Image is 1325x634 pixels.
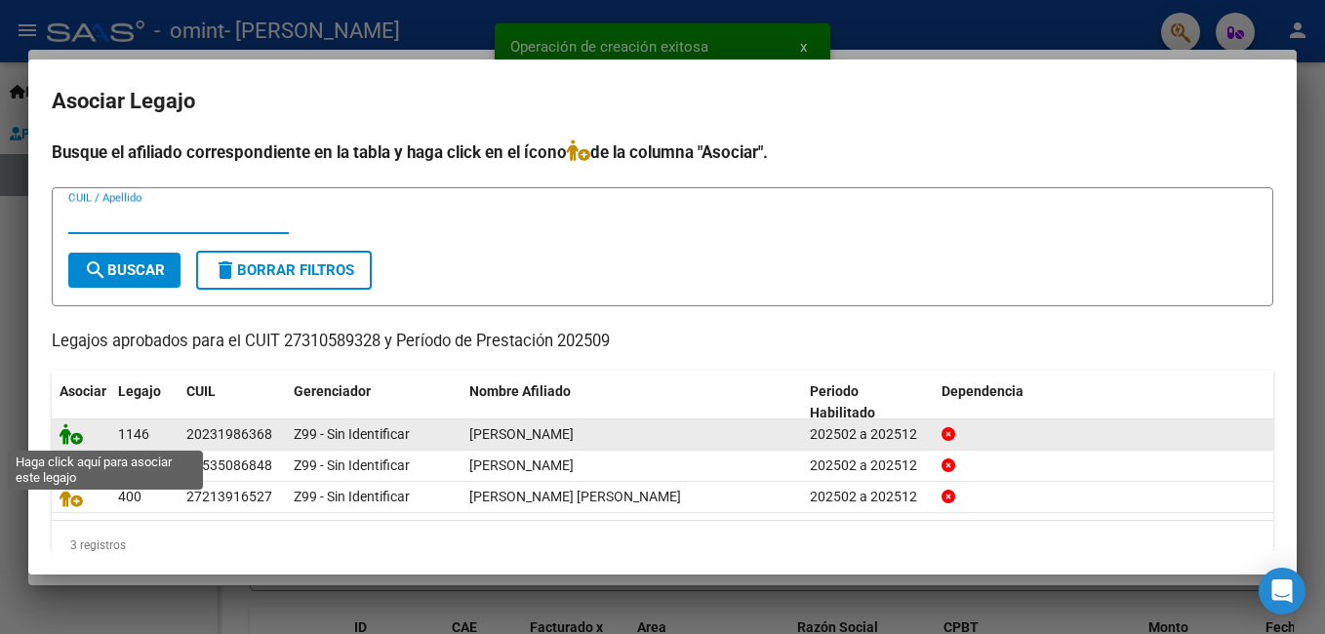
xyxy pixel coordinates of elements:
span: Nombre Afiliado [469,383,571,399]
datatable-header-cell: Asociar [52,371,110,435]
button: Borrar Filtros [196,251,372,290]
span: MORALEZ PARMIGIANI MALENA GUADALUPE [469,457,574,473]
span: Borrar Filtros [214,261,354,279]
datatable-header-cell: Dependencia [934,371,1274,435]
div: 202502 a 202512 [810,423,926,446]
span: Gerenciador [294,383,371,399]
datatable-header-cell: Nombre Afiliado [462,371,802,435]
span: Buscar [84,261,165,279]
span: Dependencia [942,383,1024,399]
div: 202502 a 202512 [810,486,926,508]
p: Legajos aprobados para el CUIT 27310589328 y Período de Prestación 202509 [52,330,1273,354]
span: 400 [118,489,141,504]
span: Asociar [60,383,106,399]
datatable-header-cell: Gerenciador [286,371,462,435]
span: Z99 - Sin Identificar [294,489,410,504]
div: 27213916527 [186,486,272,508]
div: 202502 a 202512 [810,455,926,477]
mat-icon: delete [214,258,237,282]
datatable-header-cell: CUIL [179,371,286,435]
span: Legajo [118,383,161,399]
span: 549 [118,457,141,473]
datatable-header-cell: Legajo [110,371,179,435]
h2: Asociar Legajo [52,83,1273,120]
div: 3 registros [52,521,1273,570]
span: PERAZZO CARLOS MARCELO [469,426,574,442]
span: PALACIOS MARIA ANDREA [469,489,681,504]
div: 27535086848 [186,455,272,477]
div: Open Intercom Messenger [1259,568,1305,614]
mat-icon: search [84,258,107,282]
span: Periodo Habilitado [810,383,875,421]
span: CUIL [186,383,216,399]
span: Z99 - Sin Identificar [294,457,410,473]
button: Buscar [68,253,181,288]
datatable-header-cell: Periodo Habilitado [802,371,934,435]
span: 1146 [118,426,149,442]
div: 20231986368 [186,423,272,446]
h4: Busque el afiliado correspondiente en la tabla y haga click en el ícono de la columna "Asociar". [52,139,1273,165]
span: Z99 - Sin Identificar [294,426,410,442]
